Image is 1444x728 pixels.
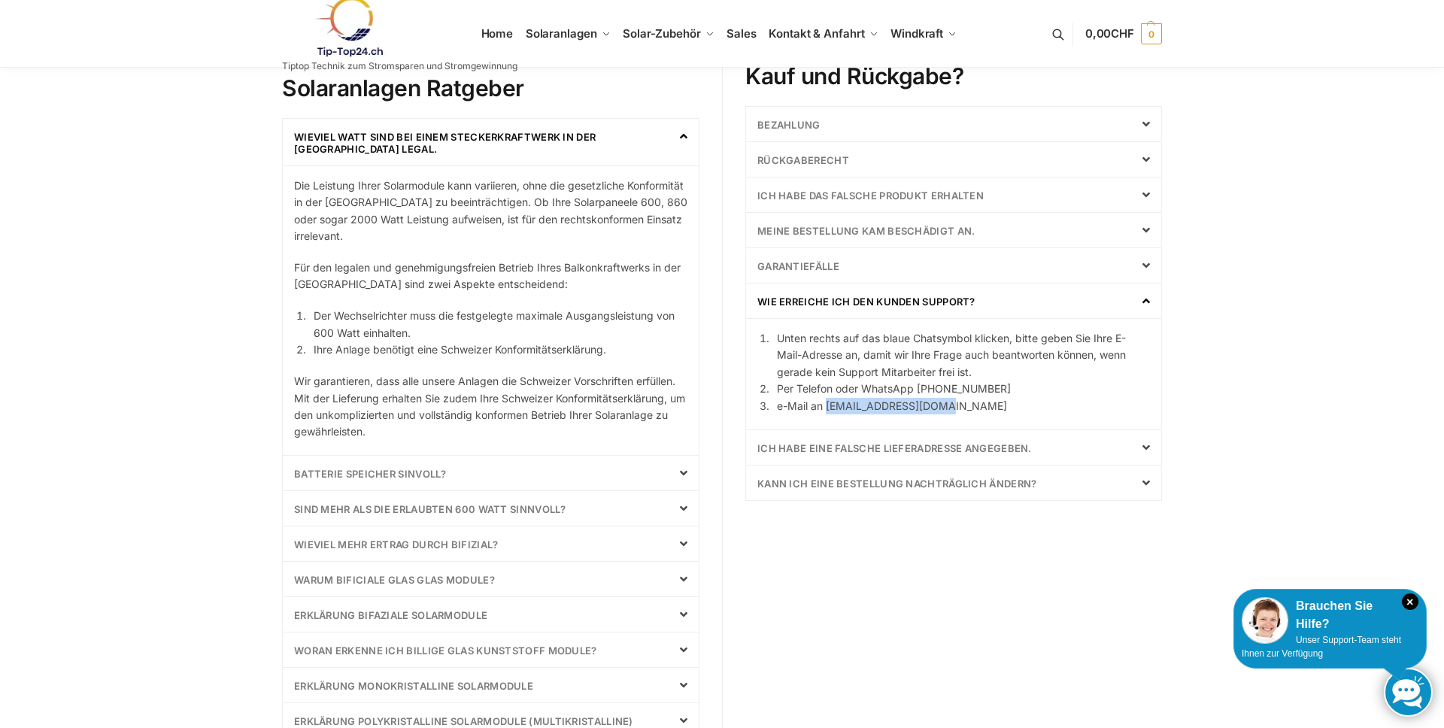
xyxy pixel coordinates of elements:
div: Kann ich eine Bestellung nachträglich ändern? [746,466,1161,500]
a: Wieviel Watt sind bei einem Steckerkraftwerk in der [GEOGRAPHIC_DATA] legal. [294,131,596,155]
a: Sind mehr als die erlaubten 600 Watt sinnvoll? [294,503,566,515]
a: 0,00CHF 0 [1085,11,1162,56]
div: Meine Bestellung kam beschädigt an. [746,213,1161,247]
span: 0,00 [1085,26,1134,41]
span: Kontakt & Anfahrt [769,26,864,41]
span: Unser Support-Team steht Ihnen zur Verfügung [1242,635,1401,659]
i: Schließen [1402,593,1418,610]
img: Customer service [1242,597,1288,644]
div: Sind mehr als die erlaubten 600 Watt sinnvoll? [283,491,699,526]
a: Meine Bestellung kam beschädigt an. [757,225,975,237]
a: Wieviel mehr Ertrag durch bifizial? [294,538,499,551]
li: Ihre Anlage benötigt eine Schweizer Konformitätserklärung. [309,341,687,358]
div: Brauchen Sie Hilfe? [1242,597,1418,633]
a: Erklärung Polykristalline Solarmodule (Multikristalline) [294,715,633,727]
div: Ich habe das falsche Produkt erhalten [746,177,1161,212]
p: Wir garantieren, dass alle unsere Anlagen die Schweizer Vorschriften erfüllen. Mit der Lieferung ... [294,373,687,441]
span: Solaranlagen [526,26,597,41]
a: Ich habe eine falsche Lieferadresse angegeben. [757,442,1032,454]
a: Rückgaberecht [757,154,849,166]
div: Erklärung Monokristalline Solarmodule [283,668,699,702]
a: Warum bificiale Glas Glas Module? [294,574,495,586]
a: Ich habe das falsche Produkt erhalten [757,190,984,202]
span: Sales [727,26,757,41]
div: Wie erreiche ich den Kunden Support? [746,318,1161,414]
h2: Kauf und Rückgabe? [745,62,1162,89]
a: Erklärung Bifaziale Solarmodule [294,609,487,621]
div: Batterie Speicher Sinvoll? [283,456,699,490]
a: Wie erreiche ich den Kunden Support? [757,296,975,308]
div: Wie erreiche ich den Kunden Support? [746,284,1161,318]
div: Woran erkenne ich billige Glas Kunststoff Module? [283,632,699,667]
a: Woran erkenne ich billige Glas Kunststoff Module? [294,645,597,657]
p: Für den legalen und genehmigungsfreien Betrieb Ihres Balkonkraftwerks in der [GEOGRAPHIC_DATA] si... [294,259,687,293]
span: Solar-Zubehör [623,26,701,41]
div: Wieviel mehr Ertrag durch bifizial? [283,526,699,561]
li: e-Mail an [EMAIL_ADDRESS][DOMAIN_NAME] [772,398,1150,414]
div: Ich habe eine falsche Lieferadresse angegeben. [746,430,1161,465]
p: Tiptop Technik zum Stromsparen und Stromgewinnung [282,62,517,71]
p: Die Leistung Ihrer Solarmodule kann variieren, ohne die gesetzliche Konformität in der [GEOGRAPHI... [294,177,687,245]
div: Wieviel Watt sind bei einem Steckerkraftwerk in der [GEOGRAPHIC_DATA] legal. [283,119,699,165]
div: Warum bificiale Glas Glas Module? [283,562,699,596]
li: Unten rechts auf das blaue Chatsymbol klicken, bitte geben Sie Ihre E-Mail-Adresse an, damit wir ... [772,330,1150,381]
span: CHF [1111,26,1134,41]
div: Wieviel Watt sind bei einem Steckerkraftwerk in der [GEOGRAPHIC_DATA] legal. [283,165,699,441]
a: Batterie Speicher Sinvoll? [294,468,447,480]
a: Kann ich eine Bestellung nachträglich ändern? [757,478,1037,490]
li: Per Telefon oder WhatsApp [PHONE_NUMBER] [772,381,1150,397]
div: Bezahlung [746,107,1161,141]
a: Bezahlung [757,119,821,131]
h2: Solaranlagen Ratgeber [282,74,699,102]
div: Rückgaberecht [746,142,1161,177]
a: Erklärung Monokristalline Solarmodule [294,680,533,692]
div: Garantiefälle [746,248,1161,283]
li: Der Wechselrichter muss die festgelegte maximale Ausgangsleistung von 600 Watt einhalten. [309,308,687,341]
div: Erklärung Bifaziale Solarmodule [283,597,699,632]
a: Garantiefälle [757,260,839,272]
span: Windkraft [890,26,943,41]
span: 0 [1141,23,1162,44]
